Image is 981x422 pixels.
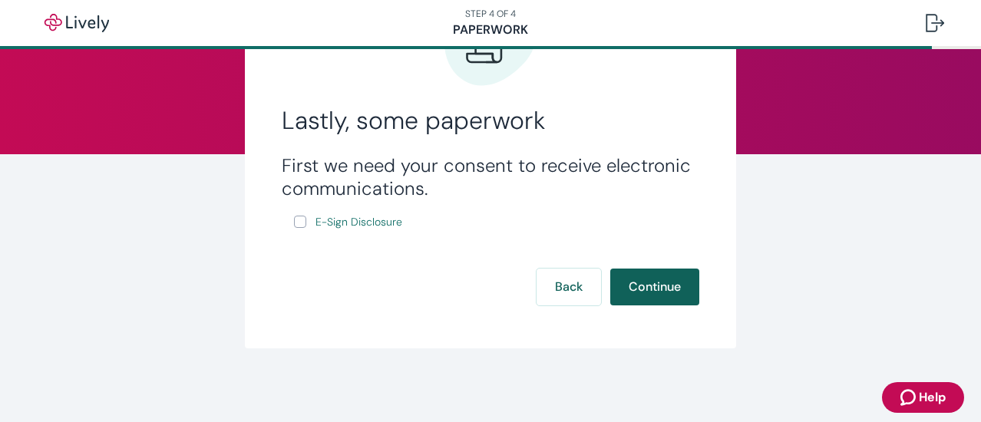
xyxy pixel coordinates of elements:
[315,214,402,230] span: E-Sign Disclosure
[913,5,956,41] button: Log out
[919,388,946,407] span: Help
[900,388,919,407] svg: Zendesk support icon
[282,105,699,136] h2: Lastly, some paperwork
[537,269,601,305] button: Back
[312,213,405,232] a: e-sign disclosure document
[34,14,120,32] img: Lively
[282,154,699,200] h3: First we need your consent to receive electronic communications.
[882,382,964,413] button: Zendesk support iconHelp
[610,269,699,305] button: Continue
